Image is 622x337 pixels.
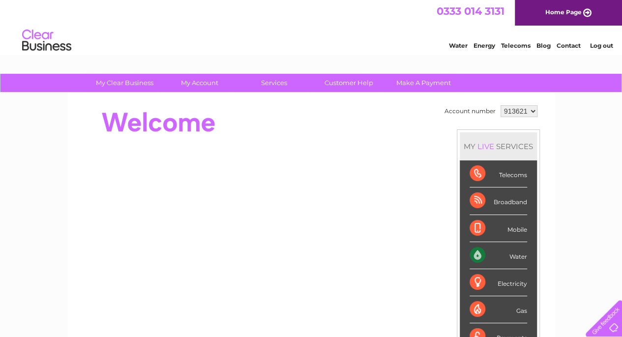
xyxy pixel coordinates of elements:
[470,215,527,242] div: Mobile
[437,5,504,17] a: 0333 014 3131
[501,42,531,49] a: Telecoms
[470,160,527,187] div: Telecoms
[442,103,498,120] td: Account number
[474,42,495,49] a: Energy
[475,142,496,151] div: LIVE
[470,242,527,269] div: Water
[79,5,544,48] div: Clear Business is a trading name of Verastar Limited (registered in [GEOGRAPHIC_DATA] No. 3667643...
[470,187,527,214] div: Broadband
[234,74,315,92] a: Services
[383,74,464,92] a: Make A Payment
[449,42,468,49] a: Water
[590,42,613,49] a: Log out
[84,74,165,92] a: My Clear Business
[159,74,240,92] a: My Account
[557,42,581,49] a: Contact
[460,132,537,160] div: MY SERVICES
[536,42,551,49] a: Blog
[308,74,389,92] a: Customer Help
[22,26,72,56] img: logo.png
[470,296,527,323] div: Gas
[470,269,527,296] div: Electricity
